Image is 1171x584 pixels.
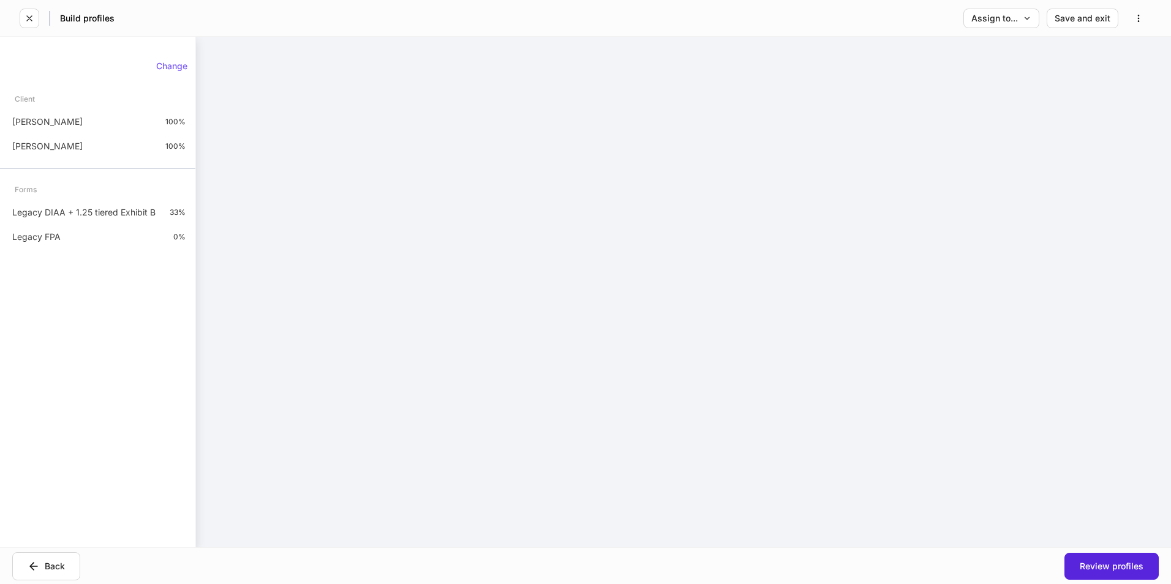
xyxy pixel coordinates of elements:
button: Save and exit [1047,9,1118,28]
div: Forms [15,179,37,200]
p: Legacy DIAA + 1.25 tiered Exhibit B [12,206,156,219]
p: 0% [173,232,186,242]
p: Legacy FPA [12,231,61,243]
div: Client [15,88,35,110]
p: [PERSON_NAME] [12,116,83,128]
button: Change [148,56,195,76]
button: Assign to... [963,9,1039,28]
button: Back [12,552,80,580]
button: Review profiles [1064,553,1159,580]
div: Save and exit [1055,14,1110,23]
p: 100% [165,117,186,127]
div: Back [28,560,65,572]
div: Change [156,62,187,70]
p: 33% [170,208,186,217]
h5: Build profiles [60,12,115,24]
div: Assign to... [971,14,1031,23]
div: Review profiles [1080,562,1143,571]
p: [PERSON_NAME] [12,140,83,152]
p: 100% [165,141,186,151]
